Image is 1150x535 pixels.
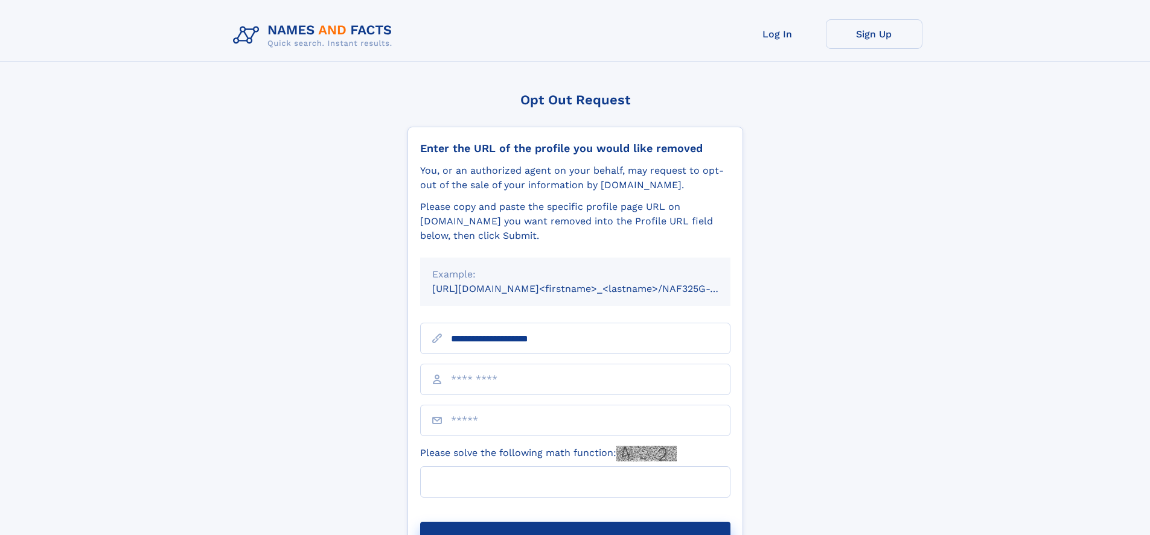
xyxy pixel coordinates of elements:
div: Please copy and paste the specific profile page URL on [DOMAIN_NAME] you want removed into the Pr... [420,200,730,243]
img: Logo Names and Facts [228,19,402,52]
a: Sign Up [826,19,922,49]
div: Enter the URL of the profile you would like removed [420,142,730,155]
div: Example: [432,267,718,282]
small: [URL][DOMAIN_NAME]<firstname>_<lastname>/NAF325G-xxxxxxxx [432,283,753,294]
label: Please solve the following math function: [420,446,677,461]
div: Opt Out Request [407,92,743,107]
a: Log In [729,19,826,49]
div: You, or an authorized agent on your behalf, may request to opt-out of the sale of your informatio... [420,163,730,192]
